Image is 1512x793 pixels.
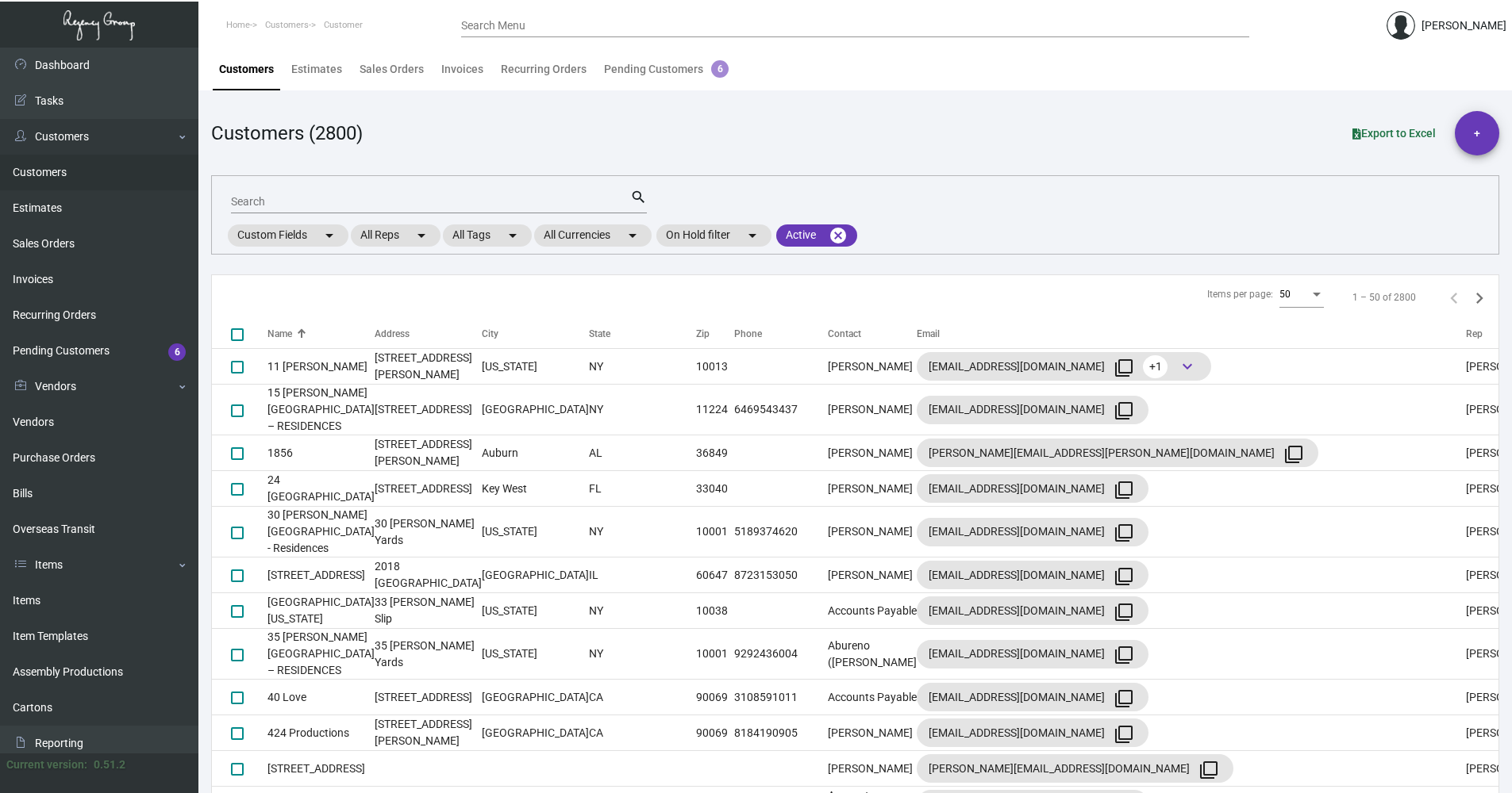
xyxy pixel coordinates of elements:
[696,507,734,557] td: 10001
[776,224,857,247] mat-chip: Active
[589,629,696,680] td: NY
[94,757,125,773] div: 0.51.2
[929,562,1137,588] div: [EMAIL_ADDRESS][DOMAIN_NAME]
[324,20,363,30] span: Customer
[267,435,375,471] td: 1856
[351,224,441,247] mat-chip: All Reps
[696,435,734,471] td: 36849
[375,471,482,507] td: [STREET_ADDRESS]
[696,327,734,341] div: Zip
[929,756,1222,781] div: [PERSON_NAME][EMAIL_ADDRESS][DOMAIN_NAME]
[589,349,696,385] td: NY
[929,440,1306,465] div: [PERSON_NAME][EMAIL_ADDRESS][PERSON_NAME][DOMAIN_NAME]
[929,354,1199,379] div: [EMAIL_ADDRESS][DOMAIN_NAME]
[734,385,828,435] td: 6469543437
[267,557,375,593] td: [STREET_ADDRESS]
[734,557,828,593] td: 8723153050
[929,642,1137,667] div: [EMAIL_ADDRESS][DOMAIN_NAME]
[267,629,375,680] td: 35 [PERSON_NAME][GEOGRAPHIC_DATA] – RESIDENCES
[375,557,482,593] td: 2018 [GEOGRAPHIC_DATA]
[375,629,482,680] td: 35 [PERSON_NAME] Yards
[1352,290,1416,305] div: 1 – 50 of 2800
[696,385,734,435] td: 11224
[1114,689,1133,708] mat-icon: filter_none
[375,385,482,435] td: [STREET_ADDRESS]
[482,557,589,593] td: [GEOGRAPHIC_DATA]
[1199,760,1218,780] mat-icon: filter_none
[656,224,771,247] mat-chip: On Hold filter
[929,720,1137,745] div: [EMAIL_ADDRESS][DOMAIN_NAME]
[1284,445,1303,464] mat-icon: filter_none
[1114,646,1133,665] mat-icon: filter_none
[267,507,375,557] td: 30 [PERSON_NAME][GEOGRAPHIC_DATA] - Residences
[1340,119,1449,147] button: Export to Excel
[1178,357,1197,376] span: keyboard_arrow_down
[482,507,589,557] td: [US_STATE]
[320,226,339,245] mat-icon: arrow_drop_down
[589,327,696,341] div: State
[412,226,431,245] mat-icon: arrow_drop_down
[482,680,589,715] td: [GEOGRAPHIC_DATA]
[929,519,1137,545] div: [EMAIL_ADDRESS][DOMAIN_NAME]
[696,629,734,680] td: 10001
[360,61,424,78] div: Sales Orders
[828,471,917,507] td: [PERSON_NAME]
[1279,289,1324,301] mat-select: Items per page:
[1114,358,1133,377] mat-icon: filter_none
[734,327,828,341] div: Phone
[1207,287,1273,301] div: Items per page:
[267,327,292,341] div: Name
[1114,481,1133,500] mat-icon: filter_none
[589,385,696,435] td: NY
[267,680,375,715] td: 40 Love
[534,224,652,247] mat-chip: All Currencies
[828,435,917,471] td: [PERSON_NAME]
[375,435,482,471] td: [STREET_ADDRESS][PERSON_NAME]
[828,327,861,341] div: Contact
[1114,523,1133,542] mat-icon: filter_none
[929,684,1137,710] div: [EMAIL_ADDRESS][DOMAIN_NAME]
[228,224,348,247] mat-chip: Custom Fields
[211,119,363,147] div: Customers (2800)
[696,680,734,715] td: 90069
[443,224,532,247] mat-chip: All Tags
[375,680,482,715] td: [STREET_ADDRESS]
[828,385,917,435] td: [PERSON_NAME]
[917,320,1466,349] th: Email
[1279,289,1291,300] span: 50
[696,593,734,629] td: 10038
[375,507,482,557] td: 30 [PERSON_NAME] Yards
[929,476,1137,501] div: [EMAIL_ADDRESS][DOMAIN_NAME]
[375,349,482,385] td: [STREET_ADDRESS][PERSON_NAME]
[589,471,696,507] td: FL
[1467,285,1492,310] button: Next page
[828,507,917,557] td: [PERSON_NAME]
[696,327,710,341] div: Zip
[219,61,274,78] div: Customers
[589,680,696,715] td: CA
[482,593,589,629] td: [US_STATE]
[734,680,828,715] td: 3108591011
[828,715,917,751] td: [PERSON_NAME]
[375,327,482,341] div: Address
[482,327,589,341] div: City
[1352,127,1436,140] span: Export to Excel
[1114,401,1133,420] mat-icon: filter_none
[1114,603,1133,622] mat-icon: filter_none
[696,715,734,751] td: 90069
[267,471,375,507] td: 24 [GEOGRAPHIC_DATA]
[929,397,1137,423] div: [EMAIL_ADDRESS][DOMAIN_NAME]
[267,385,375,435] td: 15 [PERSON_NAME][GEOGRAPHIC_DATA] – RESIDENCES
[828,593,917,629] td: Accounts Payable
[734,507,828,557] td: 5189374620
[589,435,696,471] td: AL
[828,680,917,715] td: Accounts Payable
[1114,567,1133,586] mat-icon: filter_none
[828,349,917,385] td: [PERSON_NAME]
[482,471,589,507] td: Key West
[1455,111,1499,155] button: +
[1474,111,1480,155] span: +
[1143,355,1168,378] span: +1
[267,349,375,385] td: 11 [PERSON_NAME]
[589,507,696,557] td: NY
